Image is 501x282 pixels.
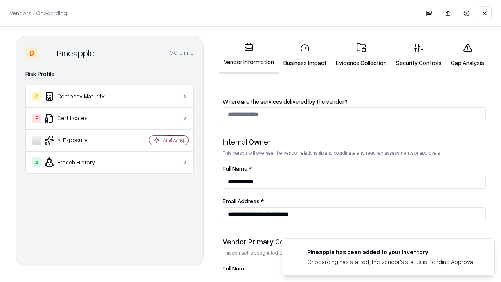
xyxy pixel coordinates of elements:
[223,237,486,246] div: Vendor Primary Contact
[169,46,194,60] button: More info
[223,137,486,146] div: Internal Owner
[25,69,194,79] div: Risk Profile
[32,114,126,123] div: Certificates
[32,157,126,167] div: Breach History
[32,114,41,123] div: F
[223,266,486,271] label: Full Name
[32,92,41,101] div: C
[391,37,446,73] a: Security Controls
[279,37,331,73] a: Business Impact
[163,137,184,143] div: Analyzing
[32,136,126,145] div: AI Exposure
[223,99,486,105] label: Where are the services delivered by the vendor?
[223,249,486,256] p: This contact is designated to receive the assessment request from Shift
[446,37,489,73] a: Gap Analysis
[25,47,38,59] div: D
[9,9,67,17] p: Vendors / Onboarding
[292,248,301,257] img: pineappleenergy.com
[32,157,41,167] div: A
[331,37,391,73] a: Evidence Collection
[223,150,486,156] p: This person will oversee the vendor relationship and coordinate any required assessments or appro...
[32,92,126,101] div: Company Maturity
[307,248,476,256] div: Pineapple has been added to your inventory
[57,47,95,59] div: Pineapple
[223,166,486,172] label: Full Name *
[307,258,476,266] div: Onboarding has started, the vendor's status is Pending Approval.
[41,47,54,59] img: Pineapple
[219,36,279,74] a: Vendor Information
[223,198,486,204] label: Email Address *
